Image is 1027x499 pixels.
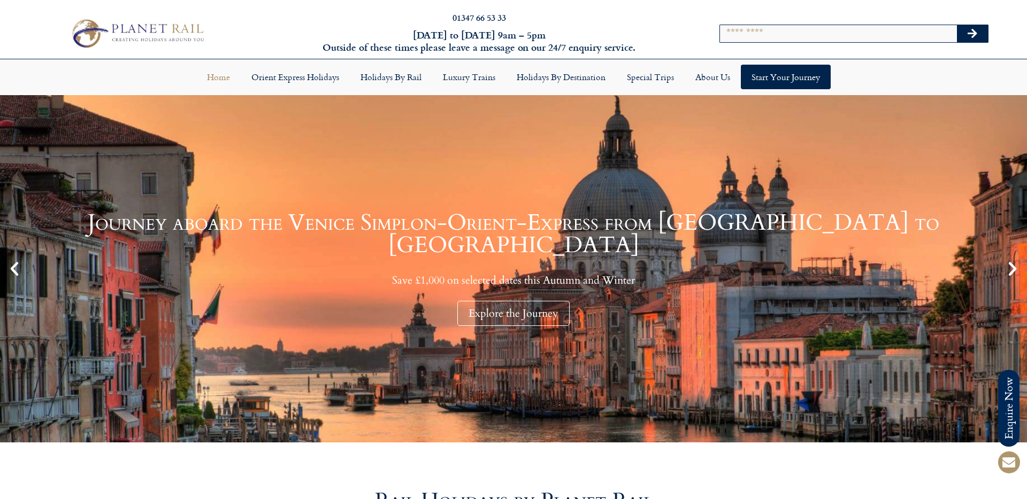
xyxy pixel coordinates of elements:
[27,212,1000,256] h1: Journey aboard the Venice Simplon-Orient-Express from [GEOGRAPHIC_DATA] to [GEOGRAPHIC_DATA]
[350,65,432,89] a: Holidays by Rail
[5,260,24,278] div: Previous slide
[196,65,241,89] a: Home
[685,65,741,89] a: About Us
[241,65,350,89] a: Orient Express Holidays
[5,65,1022,89] nav: Menu
[457,301,570,326] div: Explore the Journey
[1003,260,1022,278] div: Next slide
[741,65,831,89] a: Start your Journey
[27,274,1000,287] p: Save £1,000 on selected dates this Autumn and Winter
[506,65,616,89] a: Holidays by Destination
[432,65,506,89] a: Luxury Trains
[453,11,506,24] a: 01347 66 53 33
[66,16,208,51] img: Planet Rail Train Holidays Logo
[277,29,682,54] h6: [DATE] to [DATE] 9am – 5pm Outside of these times please leave a message on our 24/7 enquiry serv...
[957,25,988,42] button: Search
[616,65,685,89] a: Special Trips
